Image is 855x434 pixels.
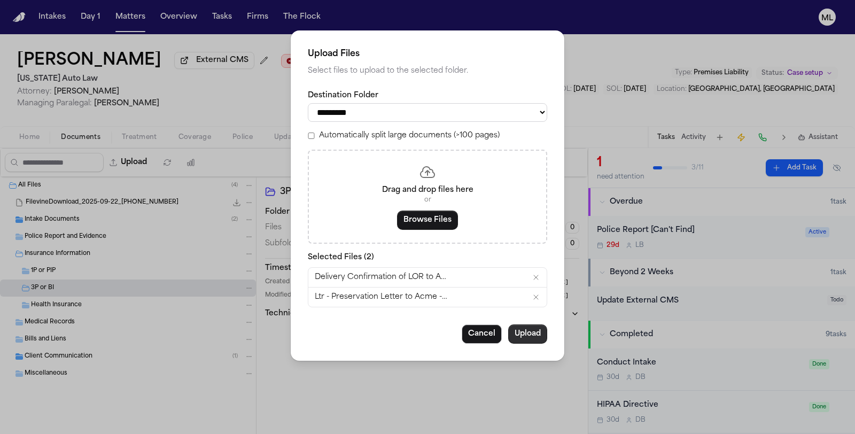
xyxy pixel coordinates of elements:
button: Cancel [462,324,502,344]
h2: Upload Files [308,48,547,60]
p: Selected Files ( 2 ) [308,252,547,263]
p: Drag and drop files here [322,185,533,196]
button: Browse Files [397,211,458,230]
span: Ltr - Preservation Letter to Acme - [PERSON_NAME].pdf [315,292,448,303]
p: or [322,196,533,204]
label: Automatically split large documents (>100 pages) [319,130,500,141]
p: Select files to upload to the selected folder. [308,65,547,77]
span: Delivery Confirmation of LOR to Acme Residential LLC (1).png [315,272,448,283]
button: Upload [508,324,547,344]
label: Destination Folder [308,90,547,101]
button: Remove Ltr - Preservation Letter to Acme - Makayla Johnson.pdf [532,293,540,301]
button: Remove Delivery Confirmation of LOR to Acme Residential LLC (1).png [532,273,540,282]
